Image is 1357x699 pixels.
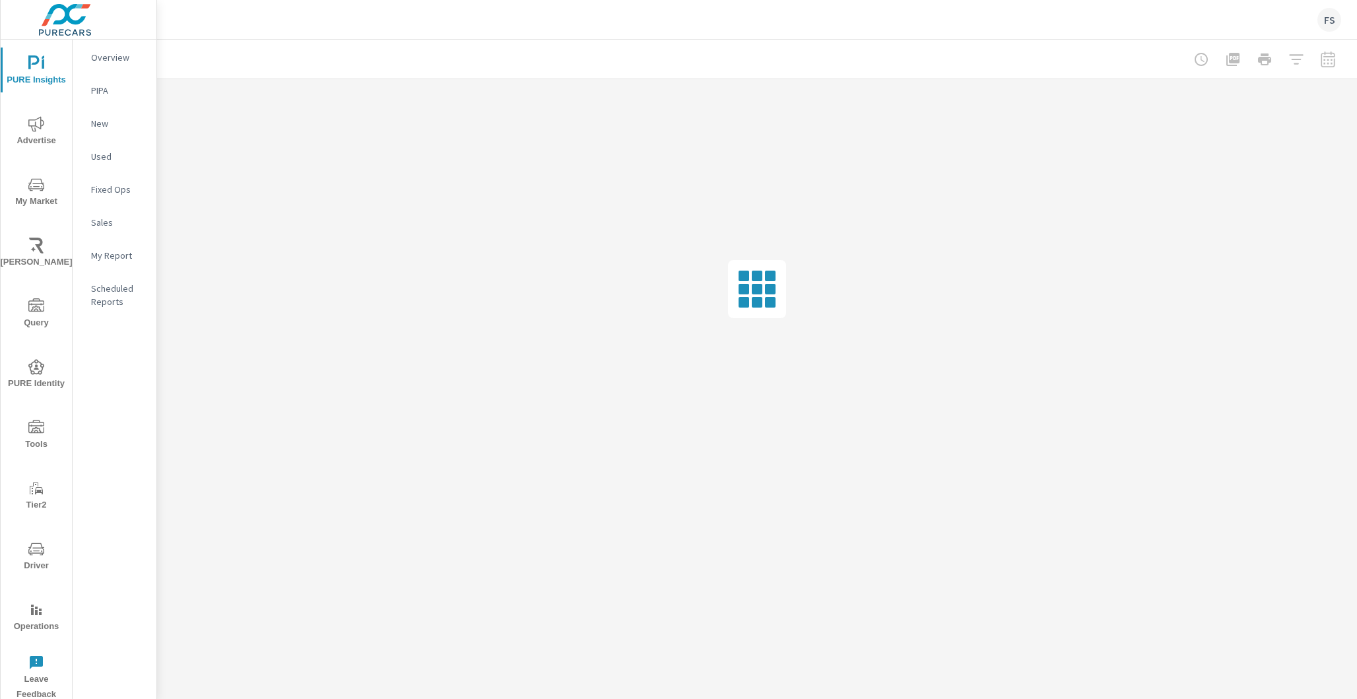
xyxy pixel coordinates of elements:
span: Driver [5,541,68,574]
div: Scheduled Reports [73,279,156,312]
div: PIPA [73,81,156,100]
div: Fixed Ops [73,180,156,199]
div: FS [1317,8,1341,32]
div: Overview [73,48,156,67]
span: PURE Identity [5,359,68,391]
p: New [91,117,146,130]
span: Tier2 [5,481,68,513]
span: PURE Insights [5,55,68,88]
p: Used [91,150,146,163]
p: Overview [91,51,146,64]
span: Query [5,298,68,331]
div: My Report [73,246,156,265]
span: Advertise [5,116,68,149]
span: Operations [5,602,68,634]
p: PIPA [91,84,146,97]
p: My Report [91,249,146,262]
span: [PERSON_NAME] [5,238,68,270]
p: Sales [91,216,146,229]
div: Used [73,147,156,166]
p: Scheduled Reports [91,282,146,308]
span: My Market [5,177,68,209]
div: New [73,114,156,133]
p: Fixed Ops [91,183,146,196]
div: Sales [73,213,156,232]
span: Tools [5,420,68,452]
